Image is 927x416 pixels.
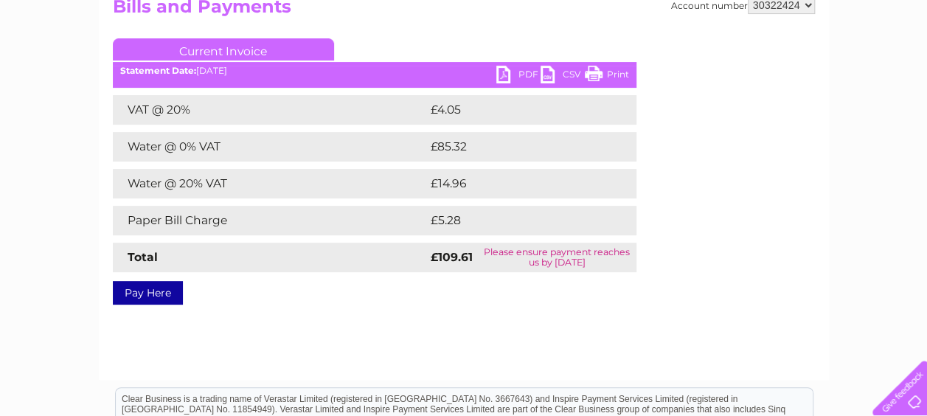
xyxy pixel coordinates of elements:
a: CSV [541,66,585,87]
div: [DATE] [113,66,636,76]
a: PDF [496,66,541,87]
a: Current Invoice [113,38,334,60]
a: Log out [878,63,913,74]
a: 0333 014 3131 [649,7,751,26]
td: £14.96 [427,169,606,198]
td: VAT @ 20% [113,95,427,125]
td: Please ensure payment reaches us by [DATE] [478,243,636,272]
b: Statement Date: [120,65,196,76]
a: Energy [704,63,737,74]
td: Water @ 0% VAT [113,132,427,162]
div: Clear Business is a trading name of Verastar Limited (registered in [GEOGRAPHIC_DATA] No. 3667643... [116,8,813,72]
td: £5.28 [427,206,602,235]
a: Water [667,63,695,74]
a: Telecoms [746,63,790,74]
strong: Total [128,250,158,264]
td: Paper Bill Charge [113,206,427,235]
a: Print [585,66,629,87]
td: Water @ 20% VAT [113,169,427,198]
a: Blog [799,63,820,74]
td: £4.05 [427,95,602,125]
img: logo.png [32,38,108,83]
a: Contact [829,63,865,74]
a: Pay Here [113,281,183,305]
td: £85.32 [427,132,606,162]
strong: £109.61 [431,250,473,264]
